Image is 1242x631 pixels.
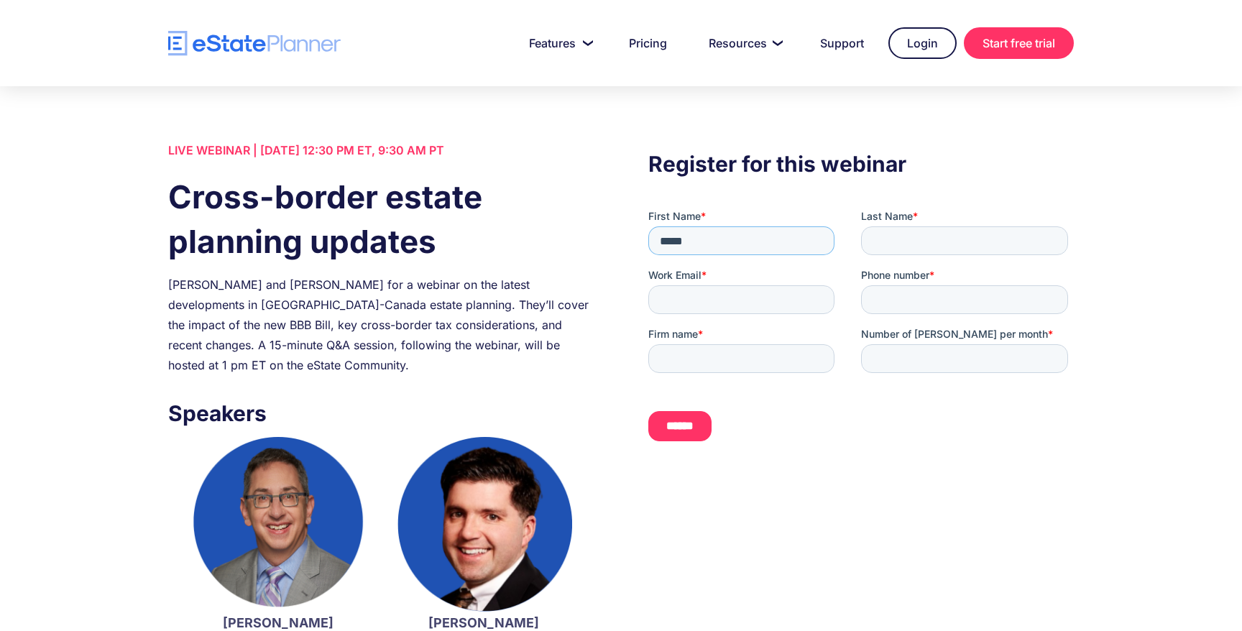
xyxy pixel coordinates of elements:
[612,29,684,57] a: Pricing
[512,29,604,57] a: Features
[691,29,796,57] a: Resources
[888,27,957,59] a: Login
[168,31,341,56] a: home
[168,140,594,160] div: LIVE WEBINAR | [DATE] 12:30 PM ET, 9:30 AM PT
[428,615,539,630] strong: [PERSON_NAME]
[223,615,333,630] strong: [PERSON_NAME]
[803,29,881,57] a: Support
[648,209,1074,453] iframe: Form 0
[648,147,1074,180] h3: Register for this webinar
[168,397,594,430] h3: Speakers
[964,27,1074,59] a: Start free trial
[168,275,594,375] div: [PERSON_NAME] and [PERSON_NAME] for a webinar on the latest developments in [GEOGRAPHIC_DATA]-Can...
[168,175,594,264] h1: Cross-border estate planning updates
